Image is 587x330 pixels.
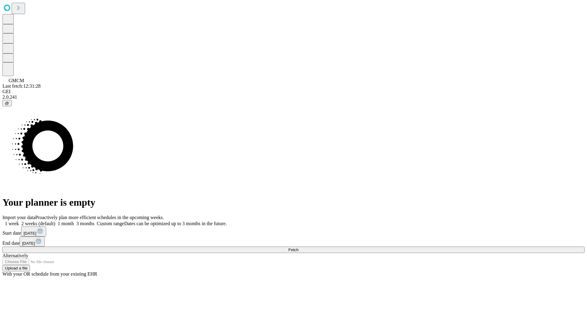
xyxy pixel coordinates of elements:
[97,221,124,226] span: Custom range
[22,241,35,246] span: [DATE]
[76,221,94,226] span: 3 months
[2,226,585,237] div: Start date
[288,248,298,252] span: Fetch
[2,253,28,258] span: Alternatively
[5,221,19,226] span: 1 week
[9,78,24,83] span: GMCM
[20,237,45,247] button: [DATE]
[58,221,74,226] span: 1 month
[21,226,46,237] button: [DATE]
[2,237,585,247] div: End date
[124,221,227,226] span: Dates can be optimized up to 3 months in the future.
[35,215,164,220] span: Proactively plan more efficient schedules in the upcoming weeks.
[2,247,585,253] button: Fetch
[24,231,36,236] span: [DATE]
[2,265,30,271] button: Upload a file
[5,101,9,105] span: @
[21,221,55,226] span: 2 weeks (default)
[2,215,35,220] span: Import your data
[2,271,97,277] span: With your OR schedule from your existing EHR
[2,197,585,208] h1: Your planner is empty
[2,100,12,106] button: @
[2,89,585,94] div: GEI
[2,94,585,100] div: 2.0.241
[2,83,41,89] span: Last fetch: 12:31:28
